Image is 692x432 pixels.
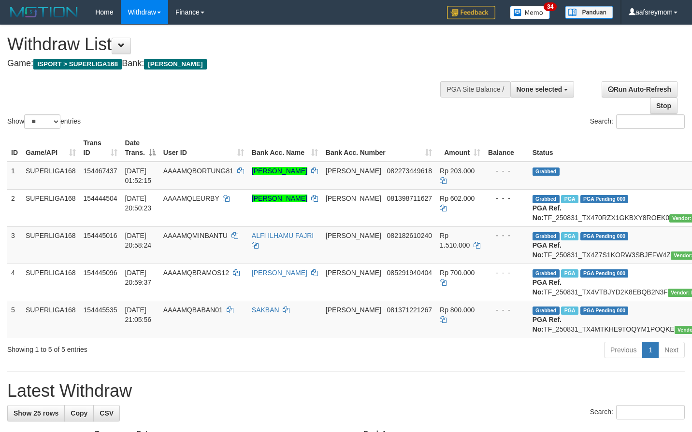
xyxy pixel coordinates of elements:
td: 5 [7,301,22,338]
td: 1 [7,162,22,190]
div: Showing 1 to 5 of 5 entries [7,341,281,354]
a: [PERSON_NAME] [252,167,307,175]
th: Bank Acc. Name: activate to sort column ascending [248,134,322,162]
td: SUPERLIGA168 [22,162,80,190]
th: Date Trans.: activate to sort column descending [121,134,159,162]
span: [PERSON_NAME] [326,269,381,277]
button: None selected [510,81,575,98]
span: [DATE] 20:50:23 [125,195,152,212]
a: Stop [650,98,678,114]
h1: Withdraw List [7,35,452,54]
div: - - - [488,166,525,176]
a: Copy [64,405,94,421]
span: Rp 1.510.000 [440,232,470,249]
td: SUPERLIGA168 [22,301,80,338]
span: Copy 081371221267 to clipboard [387,306,432,314]
span: 154445096 [84,269,117,277]
span: ISPORT > SUPERLIGA168 [33,59,122,70]
span: [PERSON_NAME] [326,306,381,314]
span: Show 25 rows [14,409,58,417]
span: Marked by aafheankoy [561,307,578,315]
a: 1 [642,342,659,358]
span: Marked by aafheankoy [561,232,578,240]
span: Marked by aafheankoy [561,269,578,278]
td: SUPERLIGA168 [22,264,80,301]
img: Feedback.jpg [447,6,495,19]
th: Balance [484,134,529,162]
span: Rp 602.000 [440,195,475,202]
a: Previous [604,342,643,358]
span: PGA Pending [580,269,629,278]
span: PGA Pending [580,232,629,240]
span: Grabbed [533,167,560,176]
span: 34 [544,2,557,11]
span: [DATE] 20:58:24 [125,232,152,249]
td: SUPERLIGA168 [22,226,80,264]
select: Showentries [24,114,60,129]
span: Grabbed [533,269,560,278]
th: Bank Acc. Number: activate to sort column ascending [322,134,436,162]
span: 154444504 [84,195,117,202]
span: [DATE] 01:52:15 [125,167,152,184]
span: AAAAMQLEURBY [163,195,219,202]
a: Run Auto-Refresh [602,81,678,98]
span: Rp 203.000 [440,167,475,175]
th: Game/API: activate to sort column ascending [22,134,80,162]
span: Grabbed [533,232,560,240]
span: 154445016 [84,232,117,239]
span: [PERSON_NAME] [326,167,381,175]
span: Copy 082273449618 to clipboard [387,167,432,175]
span: [PERSON_NAME] [326,195,381,202]
input: Search: [616,114,685,129]
span: Grabbed [533,195,560,203]
img: MOTION_logo.png [7,5,81,19]
th: User ID: activate to sort column ascending [159,134,248,162]
span: Copy [71,409,87,417]
span: AAAAMQBORTUNG81 [163,167,233,175]
div: PGA Site Balance / [440,81,510,98]
span: Copy 082182610240 to clipboard [387,232,432,239]
div: - - - [488,231,525,240]
span: PGA Pending [580,307,629,315]
td: 3 [7,226,22,264]
input: Search: [616,405,685,419]
a: Show 25 rows [7,405,65,421]
span: AAAAMQMINBANTU [163,232,228,239]
th: Amount: activate to sort column ascending [436,134,484,162]
span: 154445535 [84,306,117,314]
span: AAAAMQBABAN01 [163,306,223,314]
b: PGA Ref. No: [533,241,562,259]
div: - - - [488,305,525,315]
span: None selected [517,85,562,93]
th: ID [7,134,22,162]
b: PGA Ref. No: [533,204,562,222]
span: PGA Pending [580,195,629,203]
span: CSV [100,409,114,417]
span: [DATE] 20:59:37 [125,269,152,286]
label: Search: [590,114,685,129]
div: - - - [488,268,525,278]
span: [PERSON_NAME] [326,232,381,239]
h1: Latest Withdraw [7,381,685,401]
b: PGA Ref. No: [533,316,562,333]
span: 154467437 [84,167,117,175]
a: SAKBAN [252,306,279,314]
span: AAAAMQBRAMOS12 [163,269,229,277]
span: [DATE] 21:05:56 [125,306,152,323]
h4: Game: Bank: [7,59,452,69]
td: 4 [7,264,22,301]
span: Marked by aafounsreynich [561,195,578,203]
img: Button%20Memo.svg [510,6,550,19]
span: Rp 700.000 [440,269,475,277]
b: PGA Ref. No: [533,279,562,296]
a: CSV [93,405,120,421]
span: Rp 800.000 [440,306,475,314]
td: 2 [7,189,22,226]
td: SUPERLIGA168 [22,189,80,226]
span: Copy 085291940404 to clipboard [387,269,432,277]
label: Show entries [7,114,81,129]
img: panduan.png [565,6,613,19]
label: Search: [590,405,685,419]
a: Next [658,342,685,358]
a: ALFI ILHAMU FAJRI [252,232,314,239]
